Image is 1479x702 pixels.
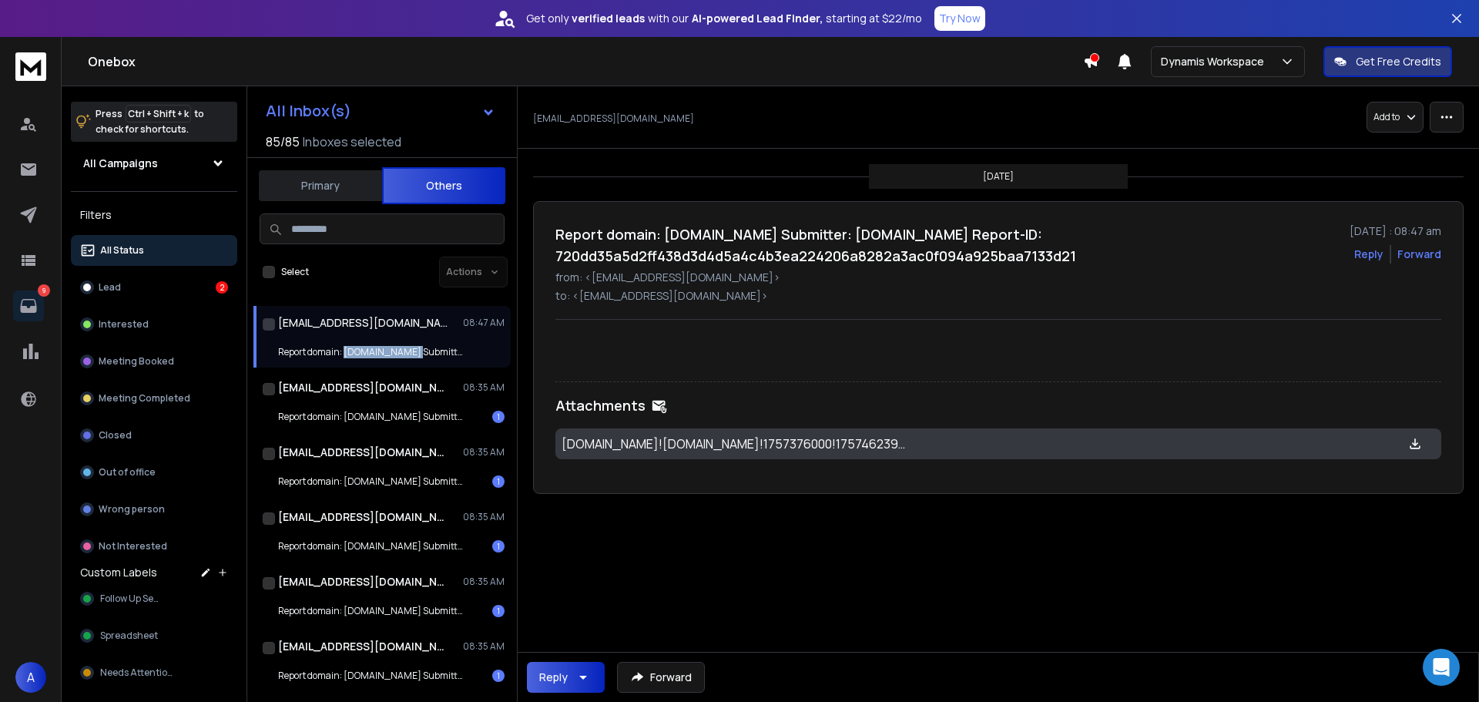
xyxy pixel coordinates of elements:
p: All Status [100,244,144,257]
p: Get only with our starting at $22/mo [526,11,922,26]
p: from: <[EMAIL_ADDRESS][DOMAIN_NAME]> [555,270,1441,285]
p: Lead [99,281,121,294]
span: Ctrl + Shift + k [126,105,191,123]
p: 08:35 AM [463,640,505,653]
button: Others [382,167,505,204]
h1: All Inbox(s) [266,103,351,119]
div: 2 [216,281,228,294]
p: [EMAIL_ADDRESS][DOMAIN_NAME] [533,113,694,125]
img: logo [15,52,46,81]
button: All Status [71,235,237,266]
div: 1 [492,411,505,423]
p: Interested [99,318,149,331]
h1: All Campaigns [83,156,158,171]
button: A [15,662,46,693]
button: Out of office [71,457,237,488]
button: Meeting Completed [71,383,237,414]
div: 1 [492,475,505,488]
p: Try Now [939,11,981,26]
h1: [EMAIL_ADDRESS][DOMAIN_NAME] [278,380,448,395]
button: Reply [527,662,605,693]
p: Get Free Credits [1356,54,1441,69]
p: Out of office [99,466,156,479]
button: All Campaigns [71,148,237,179]
span: Needs Attention [100,667,173,679]
div: 1 [492,670,505,682]
p: 08:35 AM [463,576,505,588]
div: 1 [492,540,505,553]
button: Primary [259,169,382,203]
h3: Custom Labels [80,565,157,580]
button: Needs Attention [71,657,237,688]
p: 08:35 AM [463,381,505,394]
h1: [EMAIL_ADDRESS][DOMAIN_NAME] [278,315,448,331]
h1: Onebox [88,52,1083,71]
p: to: <[EMAIL_ADDRESS][DOMAIN_NAME]> [555,288,1441,304]
p: Not Interested [99,540,167,553]
strong: verified leads [572,11,645,26]
button: Lead2 [71,272,237,303]
button: Forward [617,662,705,693]
div: 1 [492,605,505,617]
button: Wrong person [71,494,237,525]
h1: [EMAIL_ADDRESS][DOMAIN_NAME] [278,574,448,589]
p: Meeting Completed [99,392,190,405]
p: Meeting Booked [99,355,174,368]
p: [DATE] [983,170,1014,183]
button: All Inbox(s) [253,96,508,126]
button: Reply [1354,247,1383,262]
button: Follow Up Sent [71,583,237,614]
p: 08:47 AM [463,317,505,329]
p: [DATE] : 08:47 am [1350,223,1441,239]
div: Reply [539,670,568,685]
h1: Report domain: [DOMAIN_NAME] Submitter: [DOMAIN_NAME] Report-ID: 720dd35a5d2ff438d3d4d5a4c4b3ea22... [555,223,1340,267]
p: 9 [38,284,50,297]
button: Spreadsheet [71,620,237,651]
h1: Attachments [555,395,646,416]
h3: Filters [71,204,237,226]
p: Report domain: [DOMAIN_NAME] Submitter: [DOMAIN_NAME] [278,670,463,682]
p: Dynamis Workspace [1161,54,1270,69]
button: Not Interested [71,531,237,562]
p: Report domain: [DOMAIN_NAME] Submitter: [DOMAIN_NAME] [278,411,463,423]
strong: AI-powered Lead Finder, [692,11,823,26]
p: Add to [1373,111,1400,123]
span: Spreadsheet [100,630,158,642]
div: Open Intercom Messenger [1423,649,1460,686]
div: Forward [1397,247,1441,262]
p: Closed [99,429,132,442]
span: 85 / 85 [266,133,300,151]
a: 9 [13,291,44,321]
p: Wrong person [99,503,165,516]
p: [DOMAIN_NAME]![DOMAIN_NAME]!1757376000!1757462399!720dd35a5d2ff438d3d4d5a4c4b3ea224206a8282a3ac0f... [562,435,908,453]
button: Interested [71,309,237,340]
span: Follow Up Sent [100,593,163,605]
p: Report domain: [DOMAIN_NAME] Submitter: [DOMAIN_NAME] [278,605,463,617]
p: Report domain: [DOMAIN_NAME] Submitter: [DOMAIN_NAME] [278,540,463,553]
button: Closed [71,420,237,451]
button: Try Now [934,6,985,31]
label: Select [281,266,309,278]
h1: [EMAIL_ADDRESS][DOMAIN_NAME] [278,445,448,460]
button: Get Free Credits [1323,46,1452,77]
p: Press to check for shortcuts. [96,106,204,137]
p: 08:35 AM [463,511,505,523]
button: Meeting Booked [71,346,237,377]
h3: Inboxes selected [303,133,401,151]
p: 08:35 AM [463,446,505,458]
p: Report domain: [DOMAIN_NAME] Submitter: [DOMAIN_NAME] [278,475,463,488]
p: Report domain: [DOMAIN_NAME] Submitter: [DOMAIN_NAME] [278,346,463,358]
h1: [EMAIL_ADDRESS][DOMAIN_NAME] [278,639,448,654]
h1: [EMAIL_ADDRESS][DOMAIN_NAME] [278,509,448,525]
